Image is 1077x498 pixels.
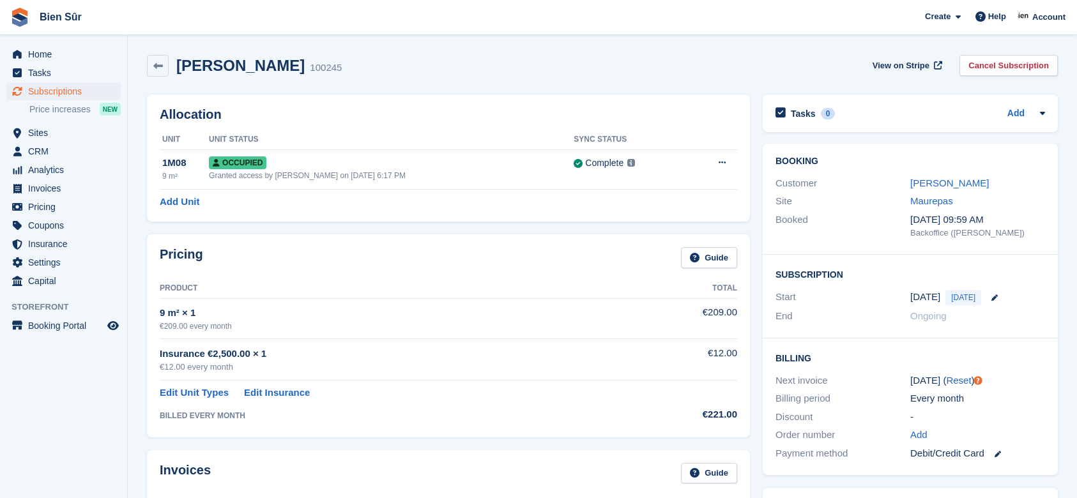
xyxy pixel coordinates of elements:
[28,64,105,82] span: Tasks
[910,195,953,206] a: Maurepas
[11,301,127,313] span: Storefront
[775,156,1045,167] h2: Booking
[629,407,737,422] div: €221.00
[775,268,1045,280] h2: Subscription
[28,216,105,234] span: Coupons
[160,306,629,321] div: 9 m² × 1
[6,216,121,234] a: menu
[160,195,199,209] a: Add Unit
[988,10,1006,23] span: Help
[959,55,1058,76] a: Cancel Subscription
[6,235,121,253] a: menu
[100,103,121,116] div: NEW
[160,278,629,299] th: Product
[775,428,910,442] div: Order number
[176,57,305,74] h2: [PERSON_NAME]
[972,375,984,386] div: Tooltip anchor
[160,463,211,484] h2: Invoices
[160,361,629,373] div: €12.00 every month
[775,351,1045,364] h2: Billing
[1032,11,1066,24] span: Account
[28,253,105,271] span: Settings
[160,321,629,332] div: €209.00 every month
[28,82,105,100] span: Subscriptions
[6,45,121,63] a: menu
[105,318,121,333] a: Preview store
[6,124,121,142] a: menu
[775,446,910,461] div: Payment method
[629,298,737,338] td: €209.00
[28,124,105,142] span: Sites
[627,159,635,167] img: icon-info-grey-7440780725fd019a000dd9b08b2336e03edf1995a4989e88bcd33f0948082b44.svg
[681,247,737,268] a: Guide
[775,410,910,425] div: Discount
[945,290,981,305] span: [DATE]
[6,317,121,335] a: menu
[946,375,971,386] a: Reset
[28,161,105,179] span: Analytics
[29,102,121,116] a: Price increases NEW
[160,247,203,268] h2: Pricing
[791,108,816,119] h2: Tasks
[925,10,951,23] span: Create
[775,391,910,406] div: Billing period
[775,373,910,388] div: Next invoice
[910,428,928,442] a: Add
[910,391,1045,406] div: Every month
[28,45,105,63] span: Home
[910,177,989,188] a: [PERSON_NAME]
[867,55,945,76] a: View on Stripe
[775,194,910,209] div: Site
[28,272,105,290] span: Capital
[585,156,623,170] div: Complete
[6,272,121,290] a: menu
[775,290,910,305] div: Start
[10,8,29,27] img: stora-icon-8386f47178a22dfd0bd8f6a31ec36ba5ce8667c1dd55bd0f319d3a0aa187defe.svg
[1007,107,1025,121] a: Add
[775,176,910,191] div: Customer
[910,213,1045,227] div: [DATE] 09:59 AM
[775,213,910,239] div: Booked
[910,410,1045,425] div: -
[28,317,105,335] span: Booking Portal
[910,373,1045,388] div: [DATE] ( )
[910,227,1045,239] div: Backoffice ([PERSON_NAME])
[34,6,87,27] a: Bien Sûr
[160,107,737,122] h2: Allocation
[29,103,91,116] span: Price increases
[209,156,266,169] span: Occupied
[162,156,209,170] div: 1M08
[6,198,121,216] a: menu
[6,179,121,197] a: menu
[1018,10,1030,23] img: Asmaa Habri
[162,170,209,182] div: 9 m²
[28,179,105,197] span: Invoices
[775,309,910,324] div: End
[209,170,574,181] div: Granted access by [PERSON_NAME] on [DATE] 6:17 PM
[244,386,310,400] a: Edit Insurance
[681,463,737,484] a: Guide
[160,347,629,361] div: Insurance €2,500.00 × 1
[28,235,105,253] span: Insurance
[910,290,940,305] time: 2025-08-27 22:00:00 UTC
[873,59,929,72] span: View on Stripe
[629,278,737,299] th: Total
[160,130,209,150] th: Unit
[574,130,687,150] th: Sync Status
[910,310,947,321] span: Ongoing
[910,446,1045,461] div: Debit/Credit Card
[6,82,121,100] a: menu
[6,64,121,82] a: menu
[160,386,229,400] a: Edit Unit Types
[6,142,121,160] a: menu
[6,253,121,271] a: menu
[6,161,121,179] a: menu
[28,198,105,216] span: Pricing
[28,142,105,160] span: CRM
[629,339,737,381] td: €12.00
[209,130,574,150] th: Unit Status
[160,410,629,421] div: BILLED EVERY MONTH
[821,108,836,119] div: 0
[310,61,342,75] div: 100245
